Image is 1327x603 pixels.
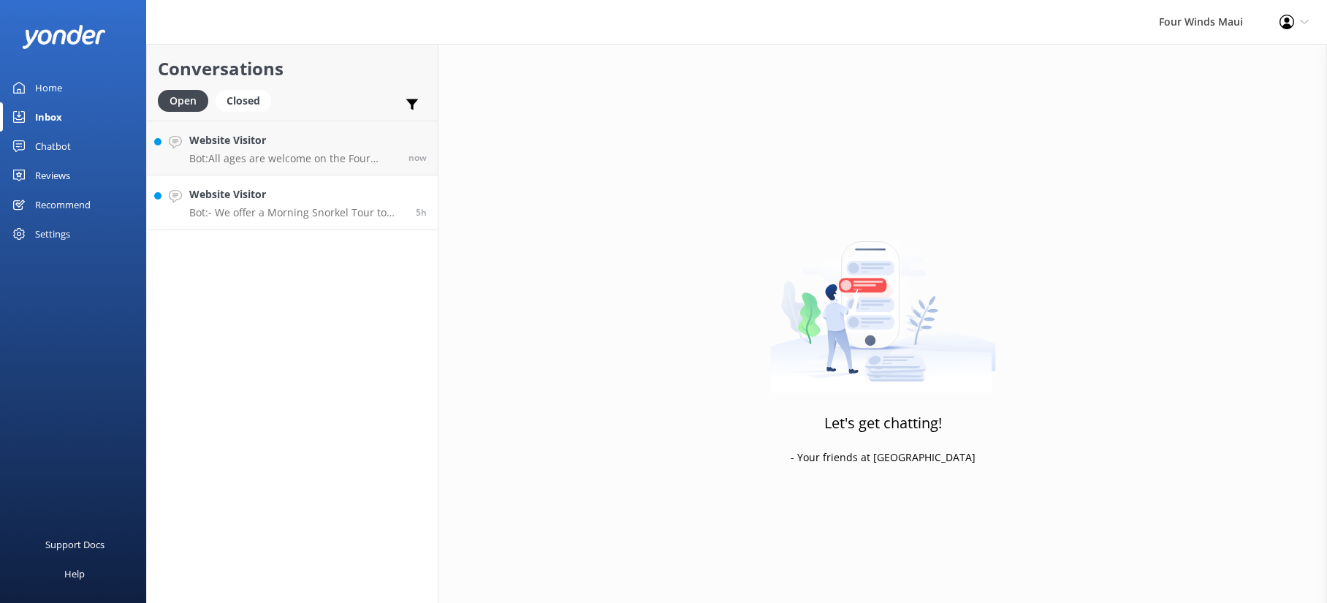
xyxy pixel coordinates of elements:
div: Chatbot [35,132,71,161]
span: Oct 07 2025 04:17am (UTC -10:00) Pacific/Honolulu [416,206,427,219]
span: Oct 07 2025 09:52am (UTC -10:00) Pacific/Honolulu [408,151,427,164]
p: - Your friends at [GEOGRAPHIC_DATA] [791,450,976,466]
img: yonder-white-logo.png [22,25,106,49]
div: Recommend [35,190,91,219]
div: Support Docs [45,530,104,559]
div: Open [158,90,208,112]
p: Bot: All ages are welcome on the Four Winds, including infants. While your [DEMOGRAPHIC_DATA] dau... [189,152,398,165]
div: Help [64,559,85,588]
img: artwork of a man stealing a conversation from at giant smartphone [770,211,996,393]
h3: Let's get chatting! [824,412,942,435]
div: Closed [216,90,271,112]
a: Website VisitorBot:All ages are welcome on the Four Winds, including infants. While your [DEMOGRA... [147,121,438,175]
a: Website VisitorBot:- We offer a Morning Snorkel Tour to Molokini Crater. More details can be foun... [147,175,438,230]
a: Closed [216,92,278,108]
div: Reviews [35,161,70,190]
h2: Conversations [158,55,427,83]
h4: Website Visitor [189,186,405,202]
div: Settings [35,219,70,249]
div: Home [35,73,62,102]
h4: Website Visitor [189,132,398,148]
div: Inbox [35,102,62,132]
a: Open [158,92,216,108]
p: Bot: - We offer a Morning Snorkel Tour to Molokini Crater. More details can be found at [DOMAIN_N... [189,206,405,219]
